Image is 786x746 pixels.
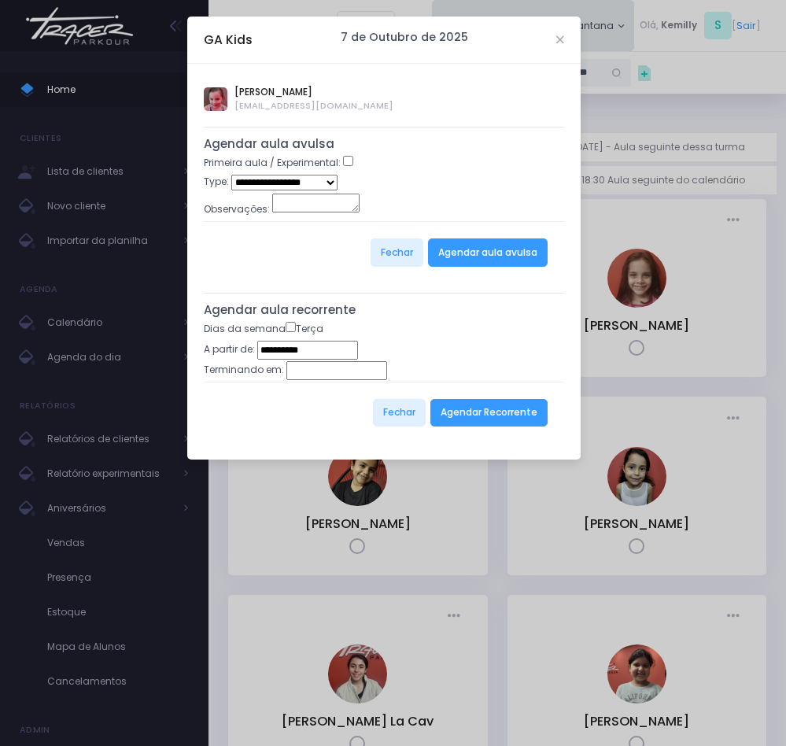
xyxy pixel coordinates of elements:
[234,85,393,99] span: [PERSON_NAME]
[204,175,229,189] label: Type:
[204,342,255,356] label: A partir de:
[341,31,468,44] h6: 7 de Outubro de 2025
[204,303,564,317] h5: Agendar aula recorrente
[204,202,270,216] label: Observações:
[430,399,548,427] button: Agendar Recorrente
[204,137,564,151] h5: Agendar aula avulsa
[204,156,341,170] label: Primeira aula / Experimental:
[204,31,253,49] h5: GA Kids
[556,36,564,44] button: Close
[286,322,323,336] label: Terça
[234,99,393,113] span: [EMAIL_ADDRESS][DOMAIN_NAME]
[373,399,426,427] button: Fechar
[286,322,296,332] input: Terça
[204,363,284,377] label: Terminando em:
[204,322,564,444] form: Dias da semana
[371,238,423,267] button: Fechar
[428,238,548,267] button: Agendar aula avulsa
